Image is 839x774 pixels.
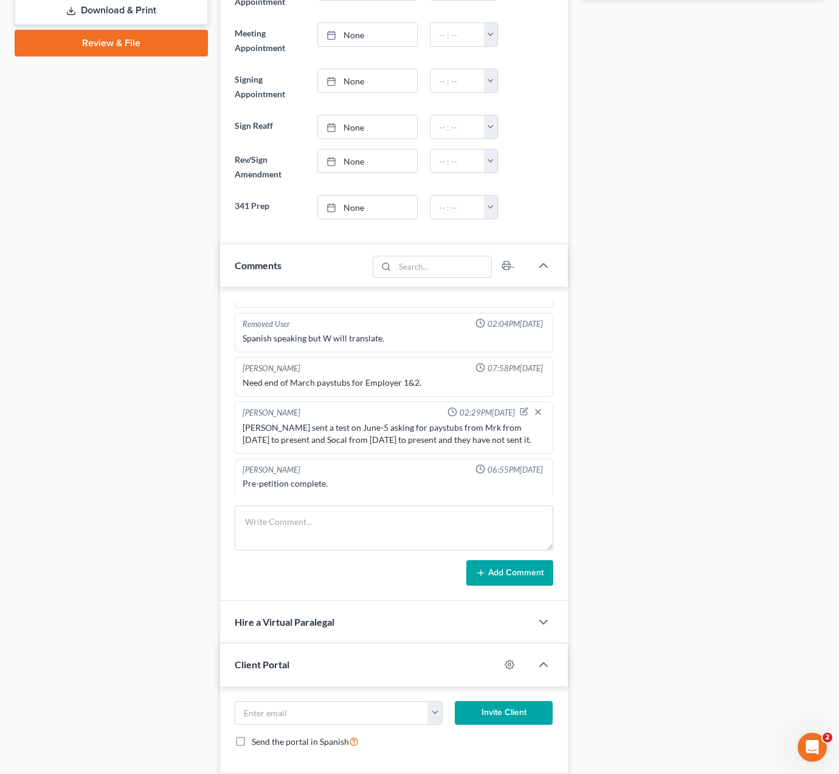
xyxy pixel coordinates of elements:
[318,69,417,92] a: None
[455,701,553,725] button: Invite Client
[798,733,827,762] iframe: Intercom live chat
[243,318,290,330] div: Removed User
[318,23,417,46] a: None
[243,422,545,446] div: [PERSON_NAME] sent a test on June-5 asking for paystubs from Mrk from [DATE] to present and Socal...
[430,196,485,219] input: -- : --
[823,733,832,742] span: 2
[318,115,417,139] a: None
[460,407,515,419] span: 02:29PM[DATE]
[235,616,334,628] span: Hire a Virtual Paralegal
[243,332,545,344] div: Spanish speaking but W will translate.
[243,377,545,389] div: Need end of March paystubs for Employer 1&2.
[243,407,300,419] div: [PERSON_NAME]
[235,659,289,670] span: Client Portal
[15,30,208,57] a: Review & File
[243,478,545,490] div: Pre-petition complete.
[488,363,543,374] span: 07:58PM[DATE]
[318,149,417,173] a: None
[235,259,281,271] span: Comments
[466,560,553,586] button: Add Comment
[430,149,485,173] input: -- : --
[395,256,491,277] input: Search...
[252,736,349,747] span: Send the portal in Spanish
[488,318,543,330] span: 02:04PM[DATE]
[229,149,311,185] label: Rev/Sign Amendment
[235,702,428,725] input: Enter email
[430,115,485,139] input: -- : --
[243,363,300,374] div: [PERSON_NAME]
[229,195,311,219] label: 341 Prep
[318,196,417,219] a: None
[229,115,311,139] label: Sign Reaff
[430,69,485,92] input: -- : --
[229,22,311,59] label: Meeting Appointment
[488,464,543,476] span: 06:55PM[DATE]
[229,69,311,105] label: Signing Appointment
[243,464,300,476] div: [PERSON_NAME]
[430,23,485,46] input: -- : --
